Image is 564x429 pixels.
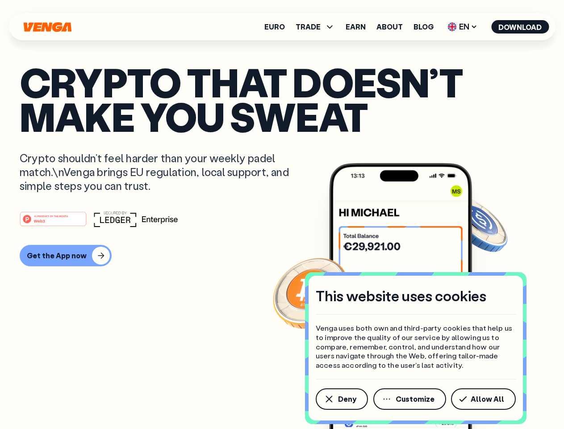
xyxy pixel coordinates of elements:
span: Deny [338,395,356,403]
a: Euro [264,23,285,30]
a: #1 PRODUCT OF THE MONTHWeb3 [20,217,87,228]
a: About [376,23,403,30]
p: Crypto shouldn’t feel harder than your weekly padel match.\nVenga brings EU regulation, local sup... [20,151,302,193]
img: Bitcoin [271,252,351,333]
h4: This website uses cookies [316,286,486,305]
span: TRADE [296,23,321,30]
a: Get the App now [20,245,544,266]
svg: Home [22,22,72,32]
span: TRADE [296,21,335,32]
span: EN [444,20,480,34]
p: Crypto that doesn’t make you sweat [20,65,544,133]
button: Customize [373,388,446,410]
button: Get the App now [20,245,112,266]
span: Allow All [471,395,504,403]
tspan: #1 PRODUCT OF THE MONTH [34,214,68,217]
a: Earn [346,23,366,30]
img: USDC coin [445,192,510,257]
span: Customize [396,395,434,403]
img: flag-uk [447,22,456,31]
a: Blog [414,23,434,30]
tspan: Web3 [34,218,45,223]
div: Get the App now [27,251,87,260]
button: Deny [316,388,368,410]
button: Download [491,20,549,34]
button: Allow All [451,388,516,410]
p: Venga uses both own and third-party cookies that help us to improve the quality of our service by... [316,324,516,370]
